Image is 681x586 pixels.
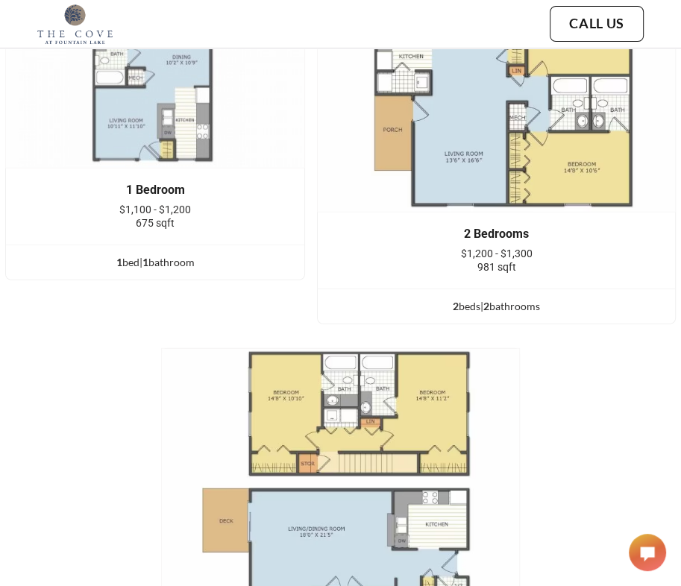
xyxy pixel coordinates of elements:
[550,6,644,42] button: Call Us
[136,217,175,229] span: 675 sqft
[318,298,675,315] div: bed s | bathroom s
[569,16,624,32] a: Call Us
[453,300,459,312] span: 2
[119,204,191,215] span: $1,100 - $1,200
[142,256,148,268] span: 1
[37,4,113,44] img: cove_at_fountain_lake_logo.png
[116,256,122,268] span: 1
[28,183,282,197] div: 1 Bedroom
[461,248,533,259] span: $1,200 - $1,300
[477,261,516,273] span: 981 sqft
[6,254,304,271] div: bed | bathroom
[483,300,489,312] span: 2
[340,227,653,241] div: 2 Bedrooms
